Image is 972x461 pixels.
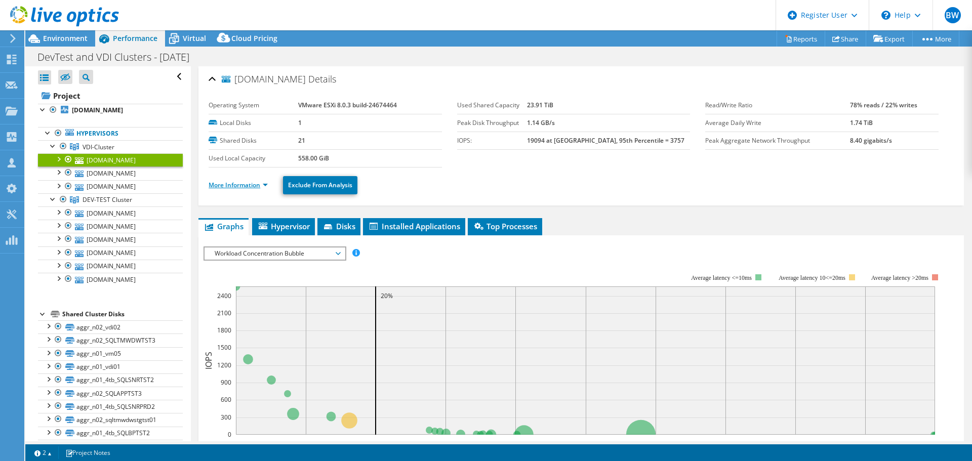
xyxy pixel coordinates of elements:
b: 78% reads / 22% writes [850,101,917,109]
text: 80% [789,440,801,448]
span: Hypervisor [257,221,310,231]
b: 1 [298,118,302,127]
a: Export [866,31,913,47]
a: [DOMAIN_NAME] [38,206,183,220]
text: 300 [221,413,231,422]
a: aggr_n02_sqltmwdwstgtst01 [38,413,183,426]
text: 50% [580,440,592,448]
a: aggr_n01_4tb_SQLBPTST2 [38,427,183,440]
label: IOPS: [457,136,527,146]
label: Local Disks [209,118,298,128]
span: Performance [113,33,157,43]
span: Installed Applications [368,221,460,231]
div: Shared Cluster Disks [62,308,183,320]
a: aggr_n01_4tb_SQLSNRTST2 [38,373,183,387]
text: 1500 [217,343,231,352]
a: Exclude From Analysis [283,176,357,194]
a: aggr_n01_vm05 [38,347,183,360]
span: Cloud Pricing [231,33,277,43]
span: Virtual [183,33,206,43]
a: More [912,31,959,47]
span: VDI-Cluster [83,143,114,151]
a: 2 [27,446,59,459]
span: [DOMAIN_NAME] [222,74,306,85]
span: Top Processes [473,221,537,231]
text: 600 [221,395,231,404]
a: aggr_n01_vdi01 [38,360,183,373]
text: 0 [228,430,231,439]
a: Hypervisors [38,127,183,140]
text: 2400 [217,291,231,300]
text: 900 [221,378,231,387]
span: Details [308,73,336,85]
b: [DOMAIN_NAME] [72,106,123,114]
text: IOPS [203,352,214,369]
label: Operating System [209,100,298,110]
h1: DevTest and VDI Clusters - [DATE] [33,52,205,63]
a: Share [825,31,866,47]
a: [DOMAIN_NAME] [38,153,183,166]
label: Used Local Capacity [209,153,298,163]
text: 60% [650,440,662,448]
b: VMware ESXi 8.0.3 build-24674464 [298,101,397,109]
a: aggr_n01_4tb_SQLSSRSTST2 [38,440,183,453]
a: aggr_n01_4tb_SQLSNRPRD2 [38,400,183,413]
label: Used Shared Capacity [457,100,527,110]
tspan: Average latency <=10ms [691,274,752,281]
a: Project Notes [58,446,117,459]
span: BW [945,7,961,23]
a: [DOMAIN_NAME] [38,273,183,286]
a: VDI-Cluster [38,140,183,153]
text: Average latency >20ms [871,274,928,281]
a: [DOMAIN_NAME] [38,233,183,246]
label: Peak Disk Throughput [457,118,527,128]
a: Reports [777,31,825,47]
a: [DOMAIN_NAME] [38,104,183,117]
a: [DOMAIN_NAME] [38,220,183,233]
text: 1800 [217,326,231,334]
label: Peak Aggregate Network Throughput [705,136,850,146]
a: [DOMAIN_NAME] [38,166,183,180]
span: Workload Concentration Bubble [210,247,340,260]
a: More Information [209,181,268,189]
b: 1.74 TiB [850,118,873,127]
a: Project [38,88,183,104]
b: 19094 at [GEOGRAPHIC_DATA], 95th Percentile = 3757 [527,136,684,145]
label: Shared Disks [209,136,298,146]
span: Disks [322,221,355,231]
b: 558.00 GiB [298,154,329,162]
b: 1.14 GB/s [527,118,555,127]
a: DEV-TEST Cluster [38,193,183,206]
text: 40% [509,440,521,448]
text: 20% [381,291,393,300]
a: aggr_n02_SQLAPPTST3 [38,387,183,400]
text: 2100 [217,309,231,317]
a: [DOMAIN_NAME] [38,260,183,273]
text: 30% [439,440,452,448]
label: Read/Write Ratio [705,100,850,110]
b: 21 [298,136,305,145]
a: [DOMAIN_NAME] [38,180,183,193]
text: 70% [719,440,732,448]
text: 20% [370,440,382,448]
text: 0% [232,440,240,448]
b: 8.40 gigabits/s [850,136,892,145]
text: 10% [300,440,312,448]
svg: \n [881,11,890,20]
span: DEV-TEST Cluster [83,195,132,204]
span: Graphs [204,221,244,231]
a: [DOMAIN_NAME] [38,246,183,260]
text: 1200 [217,361,231,369]
text: 90% [859,440,871,448]
tspan: Average latency 10<=20ms [779,274,845,281]
label: Average Daily Write [705,118,850,128]
b: 23.91 TiB [527,101,553,109]
span: Environment [43,33,88,43]
text: 100% [927,440,943,448]
a: aggr_n02_SQLTMWDWTST3 [38,333,183,347]
a: aggr_n02_vdi02 [38,320,183,333]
